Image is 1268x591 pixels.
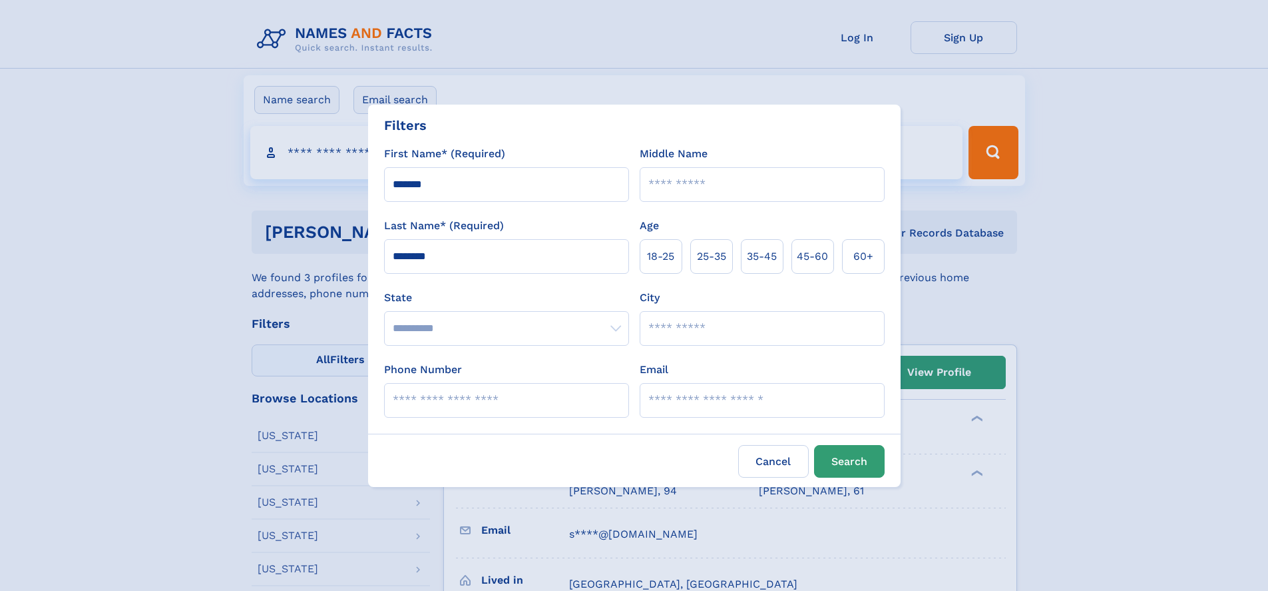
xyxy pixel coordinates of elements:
[738,445,809,478] label: Cancel
[814,445,885,478] button: Search
[640,362,668,378] label: Email
[797,249,828,265] span: 45‑60
[640,290,660,306] label: City
[384,218,504,234] label: Last Name* (Required)
[640,146,708,162] label: Middle Name
[853,249,873,265] span: 60+
[697,249,726,265] span: 25‑35
[747,249,777,265] span: 35‑45
[384,290,629,306] label: State
[647,249,674,265] span: 18‑25
[384,146,505,162] label: First Name* (Required)
[640,218,659,234] label: Age
[384,115,427,135] div: Filters
[384,362,462,378] label: Phone Number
